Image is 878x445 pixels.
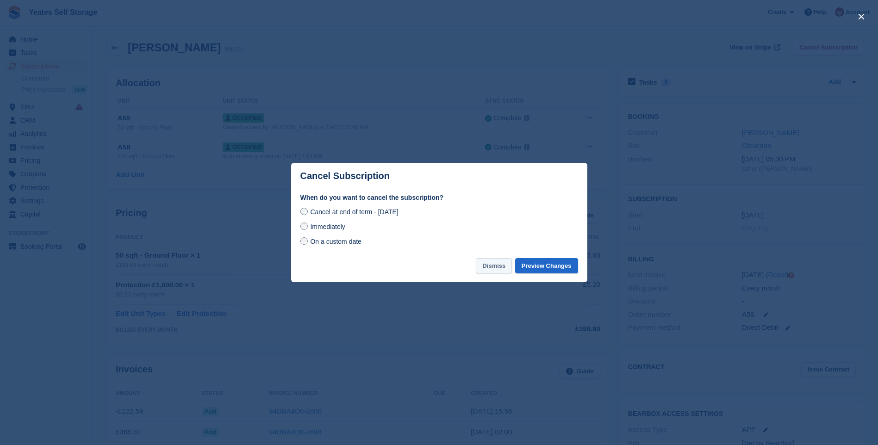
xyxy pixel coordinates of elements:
span: On a custom date [310,238,361,245]
input: On a custom date [300,237,308,245]
button: close [854,9,869,24]
span: Immediately [310,223,345,230]
input: Cancel at end of term - [DATE] [300,208,308,215]
button: Preview Changes [515,258,578,273]
input: Immediately [300,222,308,230]
p: Cancel Subscription [300,171,390,181]
label: When do you want to cancel the subscription? [300,193,578,203]
span: Cancel at end of term - [DATE] [310,208,398,216]
button: Dismiss [476,258,512,273]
